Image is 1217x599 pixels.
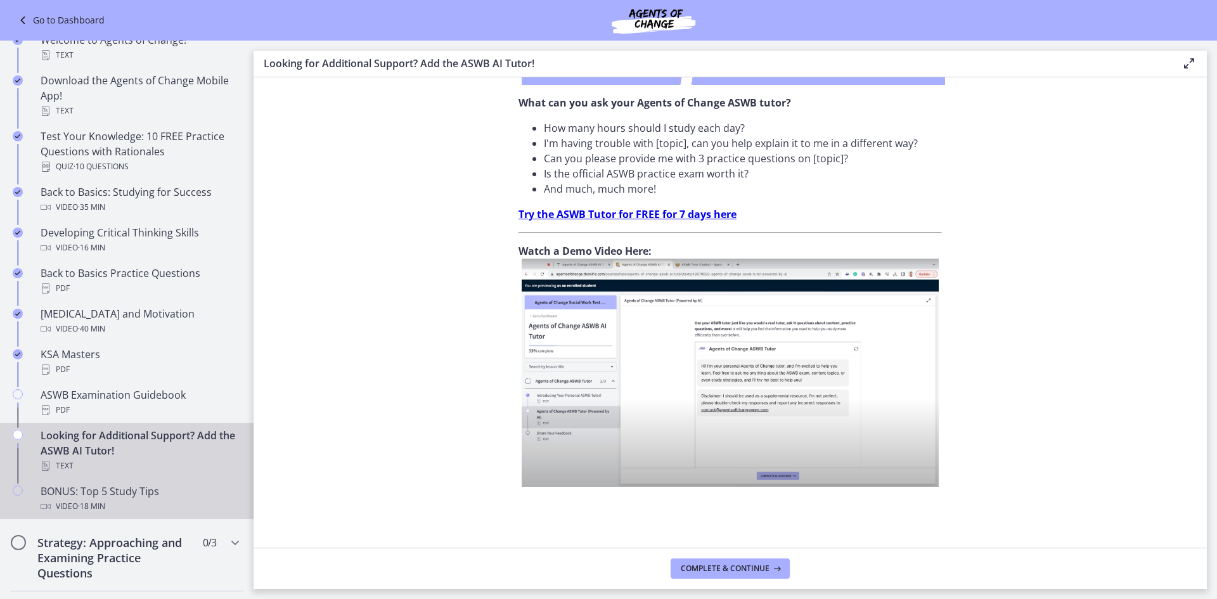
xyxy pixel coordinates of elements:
[41,184,238,215] div: Back to Basics: Studying for Success
[41,240,238,255] div: Video
[41,306,238,337] div: [MEDICAL_DATA] and Motivation
[41,200,238,215] div: Video
[41,387,238,418] div: ASWB Examination Guidebook
[13,268,23,278] i: Completed
[518,244,652,258] strong: Watch a Demo Video Here:
[78,240,105,255] span: · 16 min
[78,200,105,215] span: · 35 min
[671,558,790,579] button: Complete & continue
[41,48,238,63] div: Text
[544,166,942,181] li: Is the official ASWB practice exam worth it?
[13,309,23,319] i: Completed
[78,499,105,514] span: · 18 min
[41,362,238,377] div: PDF
[41,403,238,418] div: PDF
[577,5,730,35] img: Agents of Change
[203,535,216,550] span: 0 / 3
[544,151,942,166] li: Can you please provide me with 3 practice questions on [topic]?
[41,225,238,255] div: Developing Critical Thinking Skills
[74,159,129,174] span: · 10 Questions
[78,321,105,337] span: · 40 min
[518,207,737,221] a: Try the ASWB Tutor for FREE for 7 days here
[544,120,942,136] li: How many hours should I study each day?
[41,32,238,63] div: Welcome to Agents of Change!
[681,564,769,574] span: Complete & continue
[41,347,238,377] div: KSA Masters
[37,535,192,581] h2: Strategy: Approaching and Examining Practice Questions
[41,458,238,473] div: Text
[41,499,238,514] div: Video
[41,159,238,174] div: Quiz
[41,266,238,296] div: Back to Basics Practice Questions
[41,321,238,337] div: Video
[13,349,23,359] i: Completed
[41,428,238,473] div: Looking for Additional Support? Add the ASWB AI Tutor!
[41,129,238,174] div: Test Your Knowledge: 10 FREE Practice Questions with Rationales
[41,281,238,296] div: PDF
[544,136,942,151] li: I'm having trouble with [topic], can you help explain it to me in a different way?
[544,181,942,196] li: And much, much more!
[13,187,23,197] i: Completed
[15,13,105,28] a: Go to Dashboard
[41,73,238,119] div: Download the Agents of Change Mobile App!
[41,103,238,119] div: Text
[522,259,939,487] img: Screen_Shot_2023-10-30_at_6.23.49_PM.png
[13,131,23,141] i: Completed
[13,75,23,86] i: Completed
[264,56,1161,71] h3: Looking for Additional Support? Add the ASWB AI Tutor!
[41,484,238,514] div: BONUS: Top 5 Study Tips
[13,228,23,238] i: Completed
[518,96,791,110] strong: What can you ask your Agents of Change ASWB tutor?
